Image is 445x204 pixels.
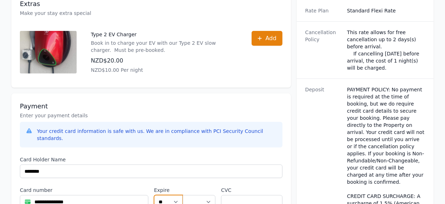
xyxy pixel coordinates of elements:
[252,31,282,46] button: Add
[20,156,282,163] label: Card Holder Name
[20,102,282,111] h3: Payment
[91,66,237,74] p: NZD$10.00 Per night
[183,187,215,194] label: .
[91,31,237,38] p: Type 2 EV Charger
[91,39,237,54] p: Book in to charge your EV with our Type 2 EV slow charger. Must be pre-booked.
[305,7,341,14] dt: Rate Plan
[305,29,341,71] dt: Cancellation Policy
[20,10,282,17] p: Make your stay extra special
[20,31,77,74] img: Type 2 EV Charger
[37,128,277,142] div: Your credit card information is safe with us. We are in compliance with PCI Security Council stan...
[91,57,237,65] p: NZD$20.00
[347,29,425,71] div: This rate allows for free cancellation up to 2 days(s) before arrival. If cancelling [DATE] befor...
[20,112,282,119] p: Enter your payment details
[221,187,282,194] label: CVC
[20,187,148,194] label: Card number
[265,34,276,43] span: Add
[347,7,425,14] dd: Standard Flexi Rate
[154,187,183,194] label: Expire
